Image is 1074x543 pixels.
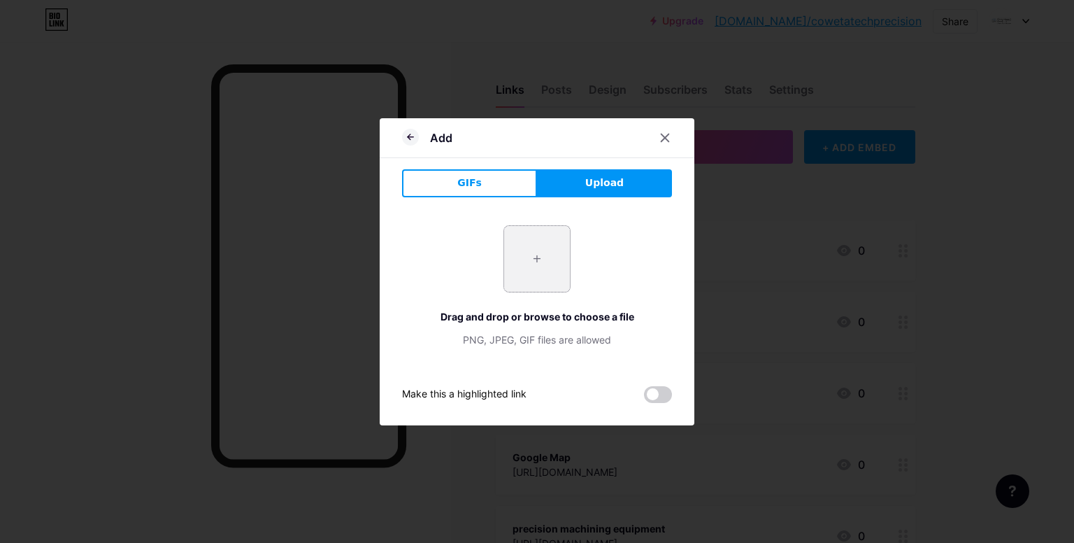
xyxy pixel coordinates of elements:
[402,332,672,347] div: PNG, JPEG, GIF files are allowed
[430,129,452,146] div: Add
[585,176,624,190] span: Upload
[457,176,482,190] span: GIFs
[402,386,527,403] div: Make this a highlighted link
[402,309,672,324] div: Drag and drop or browse to choose a file
[537,169,672,197] button: Upload
[402,169,537,197] button: GIFs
